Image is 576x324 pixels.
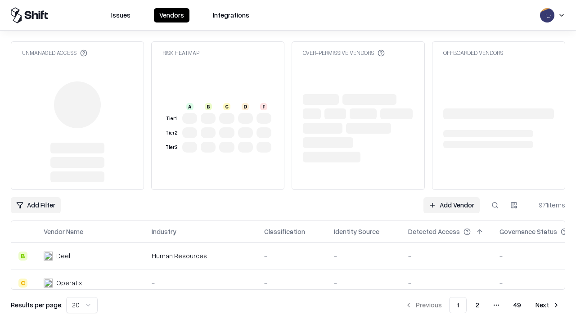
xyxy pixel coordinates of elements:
div: Detected Access [408,227,460,236]
nav: pagination [400,297,565,313]
div: Tier 1 [164,115,179,122]
button: Integrations [207,8,255,22]
div: D [242,103,249,110]
div: Tier 3 [164,144,179,151]
div: C [18,279,27,288]
a: Add Vendor [423,197,480,213]
img: Operatix [44,279,53,288]
button: 1 [449,297,467,313]
div: B [205,103,212,110]
div: B [18,252,27,261]
p: Results per page: [11,300,63,310]
div: Risk Heatmap [162,49,199,57]
div: 971 items [529,200,565,210]
button: Add Filter [11,197,61,213]
div: - [152,278,250,288]
button: Next [530,297,565,313]
div: Over-Permissive Vendors [303,49,385,57]
div: Identity Source [334,227,379,236]
div: - [334,251,394,261]
div: - [264,278,319,288]
div: Classification [264,227,305,236]
button: 2 [468,297,486,313]
div: Operatix [56,278,82,288]
div: A [186,103,193,110]
div: Deel [56,251,70,261]
div: Unmanaged Access [22,49,87,57]
img: Deel [44,252,53,261]
div: Human Resources [152,251,250,261]
div: C [223,103,230,110]
div: - [264,251,319,261]
div: Tier 2 [164,129,179,137]
div: Vendor Name [44,227,83,236]
div: Offboarded Vendors [443,49,503,57]
div: Industry [152,227,176,236]
div: F [260,103,267,110]
button: 49 [506,297,528,313]
button: Issues [106,8,136,22]
div: - [408,251,485,261]
div: - [408,278,485,288]
button: Vendors [154,8,189,22]
div: - [334,278,394,288]
div: Governance Status [499,227,557,236]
